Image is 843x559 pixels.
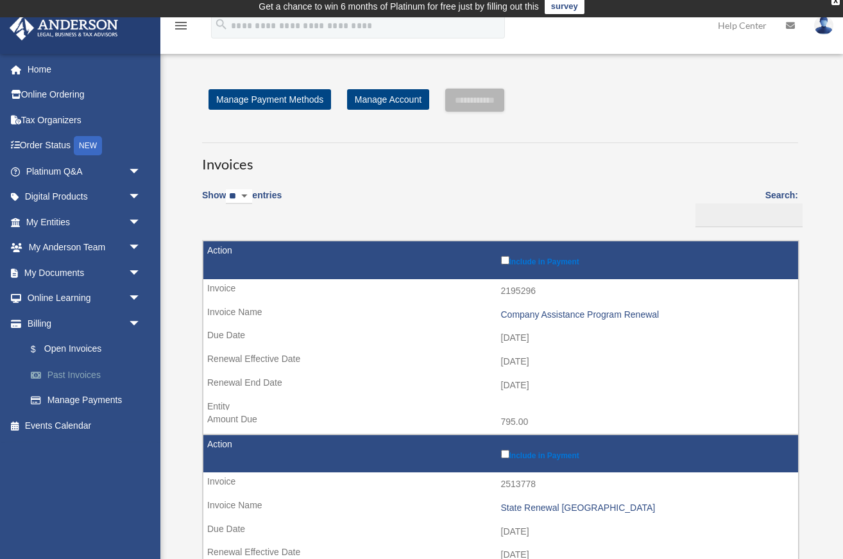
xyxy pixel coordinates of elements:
span: arrow_drop_down [128,159,154,185]
a: Order StatusNEW [9,133,160,159]
a: My Anderson Teamarrow_drop_down [9,235,160,261]
img: Anderson Advisors Platinum Portal [6,15,122,40]
input: Include in Payment [501,256,509,264]
select: Showentries [226,189,252,204]
a: $Open Invoices [18,336,154,363]
span: $ [38,341,44,357]
span: arrow_drop_down [128,286,154,312]
a: Platinum Q&Aarrow_drop_down [9,159,160,184]
a: Manage Account [347,89,429,110]
td: [DATE] [203,326,798,350]
a: Manage Payments [18,388,160,413]
td: 2195296 [203,279,798,304]
input: Search: [695,203,803,228]
a: Billingarrow_drop_down [9,311,160,336]
span: arrow_drop_down [128,311,154,337]
a: Online Learningarrow_drop_down [9,286,160,311]
span: arrow_drop_down [128,260,154,286]
label: Include in Payment [501,254,792,266]
a: Home [9,56,160,82]
a: Manage Payment Methods [209,89,331,110]
td: 2513778 [203,472,798,497]
a: Digital Productsarrow_drop_down [9,184,160,210]
td: [DATE] [203,350,798,374]
img: User Pic [814,16,833,35]
a: Past Invoices [18,362,160,388]
i: search [214,17,228,31]
td: 795.00 [203,410,798,434]
span: arrow_drop_down [128,209,154,236]
input: Include in Payment [501,450,509,458]
div: NEW [74,136,102,155]
a: menu [173,22,189,33]
a: Tax Organizers [9,107,160,133]
i: menu [173,18,189,33]
a: My Documentsarrow_drop_down [9,260,160,286]
a: My Entitiesarrow_drop_down [9,209,160,235]
h3: Invoices [202,142,798,175]
td: [DATE] [203,520,798,544]
a: Online Ordering [9,82,160,108]
span: arrow_drop_down [128,184,154,211]
span: arrow_drop_down [128,235,154,261]
label: Search: [691,187,798,227]
a: Events Calendar [9,413,160,438]
div: State Renewal [GEOGRAPHIC_DATA] [501,503,792,513]
div: Company Assistance Program Renewal [501,309,792,320]
td: [DATE] [203,374,798,398]
label: Include in Payment [501,447,792,460]
label: Show entries [202,187,282,217]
